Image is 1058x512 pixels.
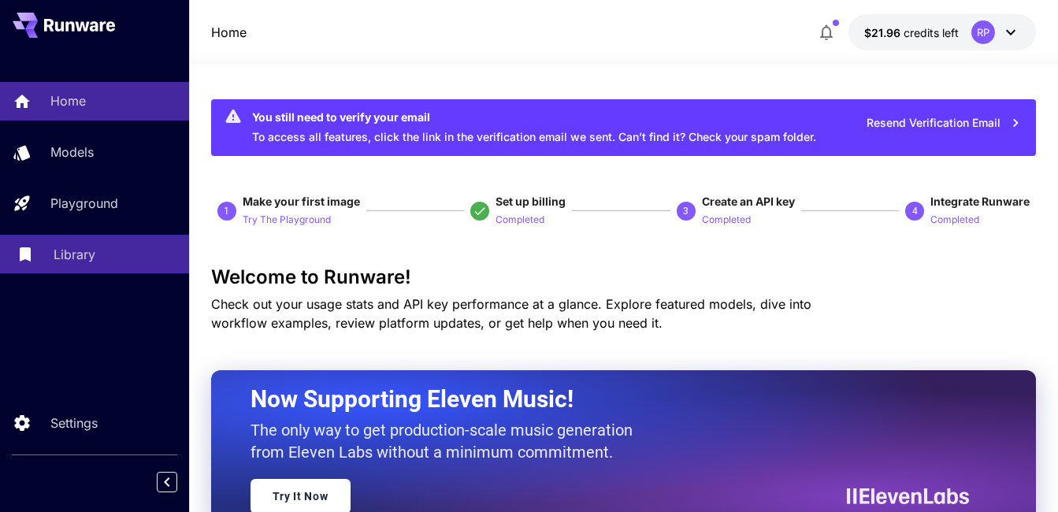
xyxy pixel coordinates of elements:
[50,414,98,432] p: Settings
[930,213,979,228] p: Completed
[702,213,751,228] p: Completed
[496,195,566,208] span: Set up billing
[496,213,544,228] p: Completed
[864,26,904,39] span: $21.96
[251,384,958,414] h2: Now Supporting Eleven Music!
[702,195,795,208] span: Create an API key
[864,24,959,41] div: $21.96456
[243,213,331,228] p: Try The Playground
[169,468,189,496] div: Collapse sidebar
[904,26,959,39] span: credits left
[251,419,644,463] p: The only way to get production-scale music generation from Eleven Labs without a minimum commitment.
[211,296,811,331] span: Check out your usage stats and API key performance at a glance. Explore featured models, dive int...
[157,472,177,492] button: Collapse sidebar
[211,266,1037,288] h3: Welcome to Runware!
[252,109,816,125] div: You still need to verify your email
[224,204,229,218] p: 1
[50,91,86,110] p: Home
[243,210,331,228] button: Try The Playground
[683,204,689,218] p: 3
[702,210,751,228] button: Completed
[54,245,95,264] p: Library
[930,210,979,228] button: Completed
[243,195,360,208] span: Make your first image
[50,143,94,161] p: Models
[50,194,118,213] p: Playground
[930,195,1030,208] span: Integrate Runware
[971,20,995,44] div: RP
[912,204,918,218] p: 4
[496,210,544,228] button: Completed
[848,14,1036,50] button: $21.96456RP
[252,104,816,151] div: To access all features, click the link in the verification email we sent. Can’t find it? Check yo...
[211,23,247,42] nav: breadcrumb
[211,23,247,42] a: Home
[858,107,1030,139] button: Resend Verification Email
